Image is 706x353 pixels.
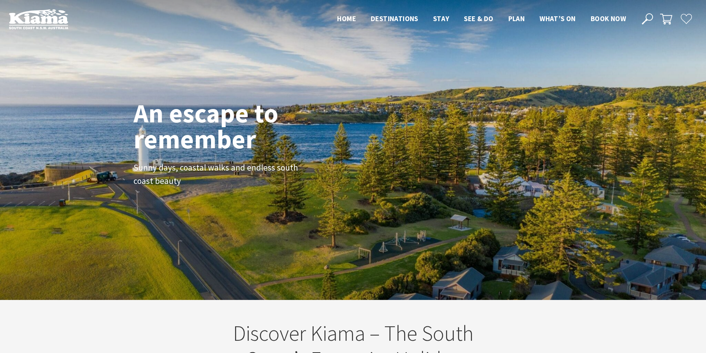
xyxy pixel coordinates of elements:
img: Kiama Logo [9,9,68,29]
span: See & Do [464,14,493,23]
nav: Main Menu [330,13,633,25]
span: Home [337,14,356,23]
span: Plan [508,14,525,23]
p: Sunny days, coastal walks and endless south coast beauty [133,161,300,188]
span: Destinations [371,14,418,23]
span: Stay [433,14,449,23]
span: What’s On [540,14,576,23]
span: Book now [591,14,626,23]
h1: An escape to remember [133,100,337,152]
